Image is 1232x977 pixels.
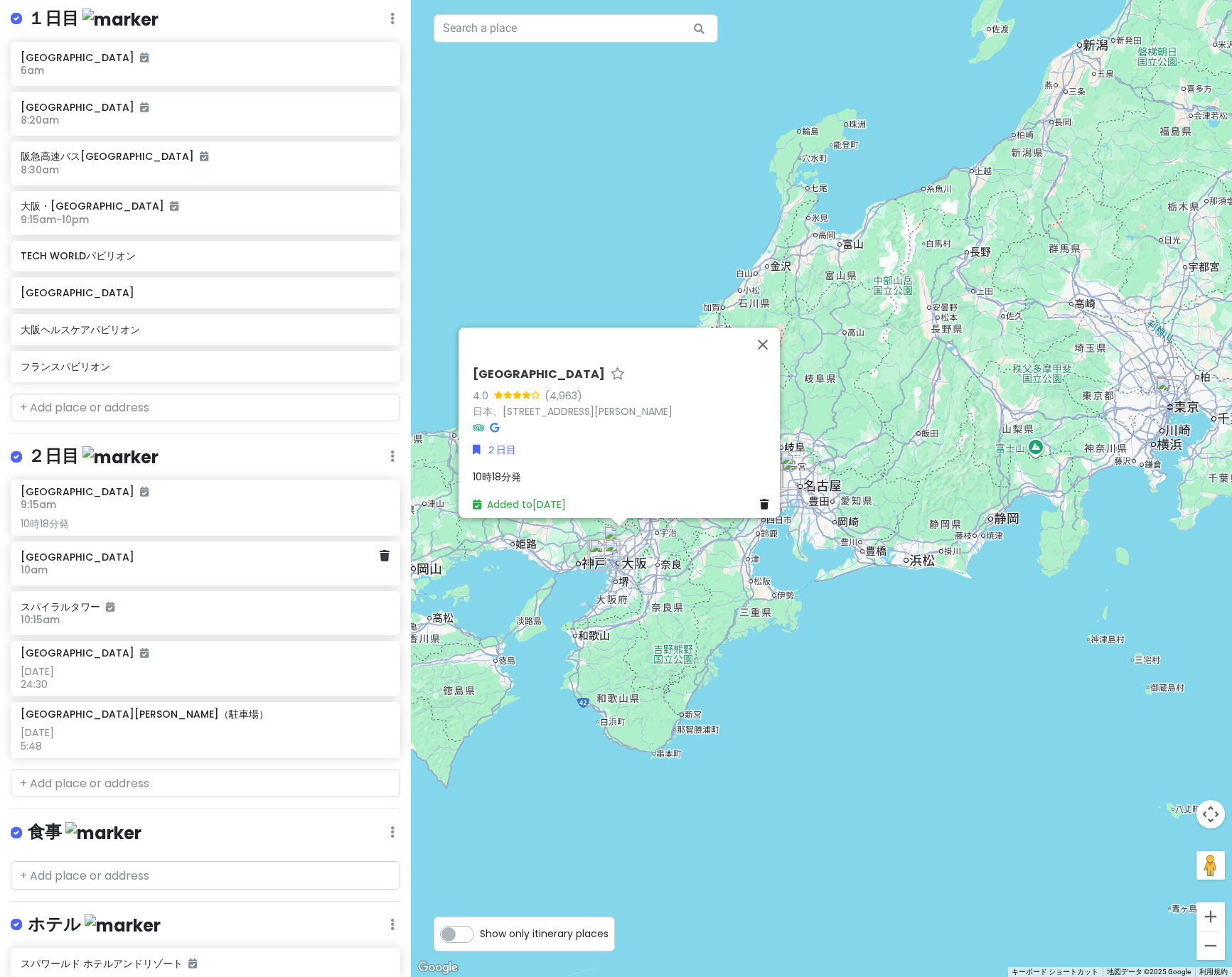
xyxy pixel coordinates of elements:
i: Added to itinerary [140,648,149,658]
button: ズームイン [1196,902,1225,931]
div: 日本館 [589,539,621,571]
i: Added to itinerary [106,602,114,612]
img: marker [82,9,159,31]
i: Added to itinerary [170,201,178,211]
h6: [GEOGRAPHIC_DATA] [21,101,390,114]
h6: スパワールド ホテルアンドリゾート [21,957,390,970]
input: + Add place or address [11,770,400,798]
i: Added to itinerary [188,959,197,968]
h4: ホテル [28,913,161,936]
a: 利用規約 [1199,968,1228,976]
div: 丸の内鍛冶橋バスセンター（駐車場） [1156,377,1187,408]
a: Added to[DATE] [473,497,566,511]
a: 日本、[STREET_ADDRESS][PERSON_NAME] [473,404,673,419]
a: ２日目 [473,441,516,457]
span: 地図データ ©2025 Google [1107,968,1191,976]
i: Added to itinerary [140,102,149,112]
a: Star place [611,367,625,382]
h6: TECH WORLDパビリオン [21,249,390,262]
div: (4,963) [545,387,582,403]
span: 9:15am - 10pm [21,212,89,227]
h6: 大阪・[GEOGRAPHIC_DATA] [21,200,390,212]
input: + Add place or address [11,394,400,422]
div: [DATE] 24:30 [21,665,390,691]
a: Delete place [380,547,390,566]
a: Google マップでこの地域を開きます（新しいウィンドウが開きます） [414,959,461,977]
input: Search a place [434,14,718,43]
h6: 阪急高速バス[GEOGRAPHIC_DATA] [21,150,390,163]
i: Google Maps [490,423,499,433]
h6: [GEOGRAPHIC_DATA] [21,485,149,498]
h6: フランスパビリオン [21,360,390,373]
div: 10時18分発 [21,517,390,530]
h6: 大阪ヘルスケアパビリオン [21,323,390,336]
a: Delete place [760,496,774,512]
h4: ２日目 [28,445,159,468]
i: Added to itinerary [140,53,149,63]
div: スパワールド ホテルアンドリゾート [604,539,636,570]
span: 8:20am [21,113,59,127]
h4: １日目 [28,7,159,31]
i: Added to itinerary [140,487,149,497]
img: marker [82,446,159,468]
button: 閉じる [746,328,780,362]
img: marker [85,914,161,936]
h6: [GEOGRAPHIC_DATA][PERSON_NAME]（駐車場） [21,708,269,720]
div: 名古屋駅 [780,451,818,490]
span: 10時18分発 [473,470,521,484]
span: Show only itinerary places [480,926,609,941]
button: キーボード ショートカット [1012,967,1098,977]
img: marker [65,822,141,844]
span: 6am [21,63,44,77]
h6: [GEOGRAPHIC_DATA] [21,286,390,299]
div: 4.0 [473,387,494,403]
button: ズームアウト [1196,932,1225,960]
img: Google [414,959,461,977]
div: [DATE] 5:48 [21,726,390,752]
h6: [GEOGRAPHIC_DATA] [21,51,390,64]
button: 地図のカメラ コントロール [1196,800,1225,828]
i: Added to itinerary [200,151,208,161]
h6: [GEOGRAPHIC_DATA] [21,551,380,563]
div: 阪急高速バス新大阪ターミナル [604,526,635,557]
h4: 食事 [28,821,141,844]
h6: [GEOGRAPHIC_DATA] [21,647,149,659]
span: 10:15am [21,612,60,627]
div: 大阪・関西万博 西ゲート広場 [587,539,618,570]
button: 地図上にペグマンをドロップして、ストリートビューを開きます [1196,851,1225,880]
span: 9:15am [21,497,56,512]
span: 10am [21,563,48,577]
span: 8:30am [21,163,59,177]
div: 東京駅 [1156,376,1187,407]
h6: [GEOGRAPHIC_DATA] [473,367,605,382]
h6: スパイラルタワー [21,600,390,613]
i: Tripadvisor [473,423,484,433]
input: + Add place or address [11,861,400,890]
